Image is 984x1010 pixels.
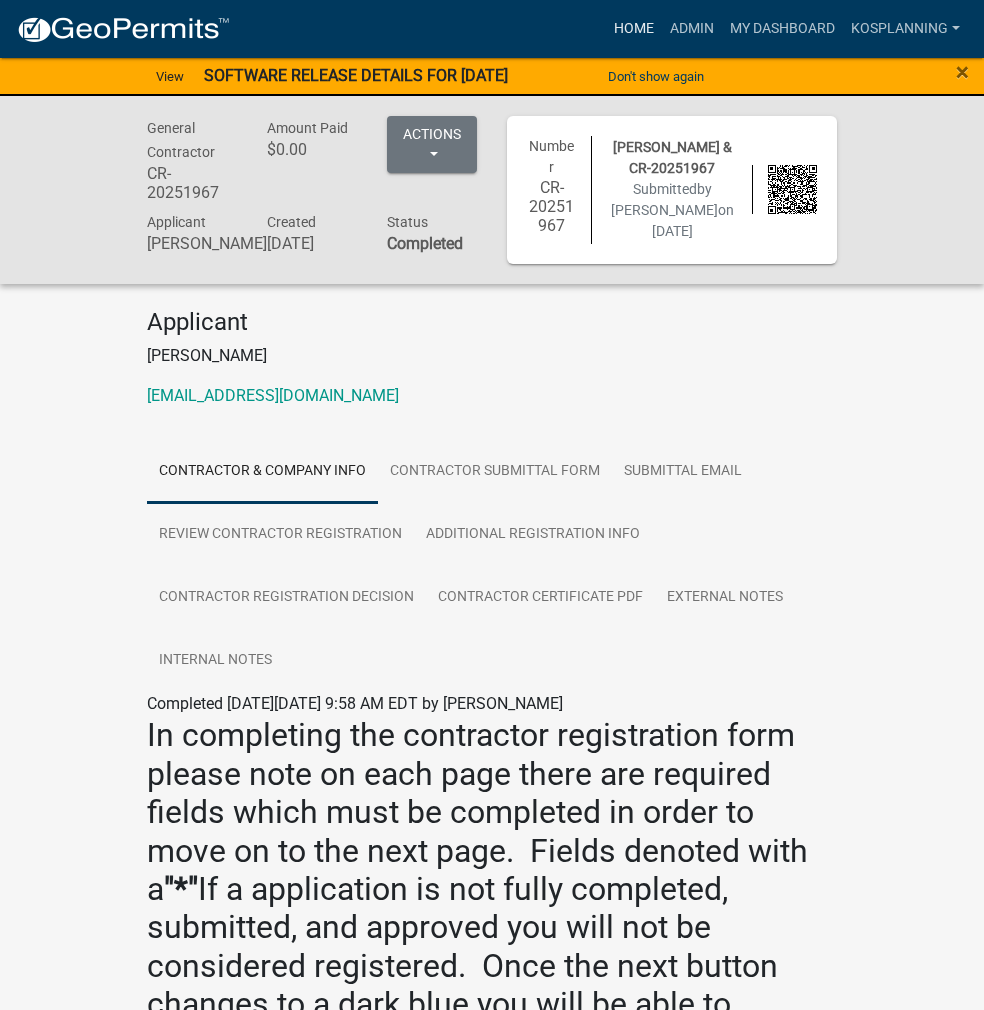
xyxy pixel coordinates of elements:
a: [EMAIL_ADDRESS][DOMAIN_NAME] [147,386,399,405]
a: Review Contractor Registration [147,503,414,567]
button: Close [956,60,969,84]
span: [PERSON_NAME] & CR-20251967 [613,139,732,176]
span: Completed [DATE][DATE] 9:58 AM EDT by [PERSON_NAME] [147,694,563,713]
a: Additional Registration Info [414,503,652,567]
a: kosplanning [843,10,968,48]
a: Contractor Submittal Form [378,440,612,504]
a: Home [606,10,662,48]
span: Status [387,214,428,230]
span: General Contractor [147,120,215,160]
a: View [148,60,192,93]
img: QR code [768,165,817,214]
span: Applicant [147,214,206,230]
a: Admin [662,10,722,48]
a: Internal Notes [147,629,284,693]
a: Contractor Registration Decision [147,566,426,630]
p: [PERSON_NAME] [147,344,837,368]
span: Created [267,214,316,230]
h4: Applicant [147,308,837,337]
span: Number [529,138,574,175]
span: Amount Paid [267,120,348,136]
a: My Dashboard [722,10,843,48]
strong: Completed [387,234,463,253]
span: Submitted on [DATE] [611,181,734,239]
h6: $0.00 [267,140,357,159]
a: Contractor Certificate PDF [426,566,655,630]
button: Actions [387,116,477,173]
a: Contractor & Company Info [147,440,378,504]
h6: CR-20251967 [147,164,237,202]
strong: SOFTWARE RELEASE DETAILS FOR [DATE] [204,66,508,85]
a: External Notes [655,566,795,630]
span: × [956,58,969,86]
h6: [PERSON_NAME] [147,234,237,253]
a: Submittal Email [612,440,754,504]
h6: [DATE] [267,234,357,253]
h6: CR-20251967 [527,178,576,236]
button: Don't show again [600,60,712,93]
